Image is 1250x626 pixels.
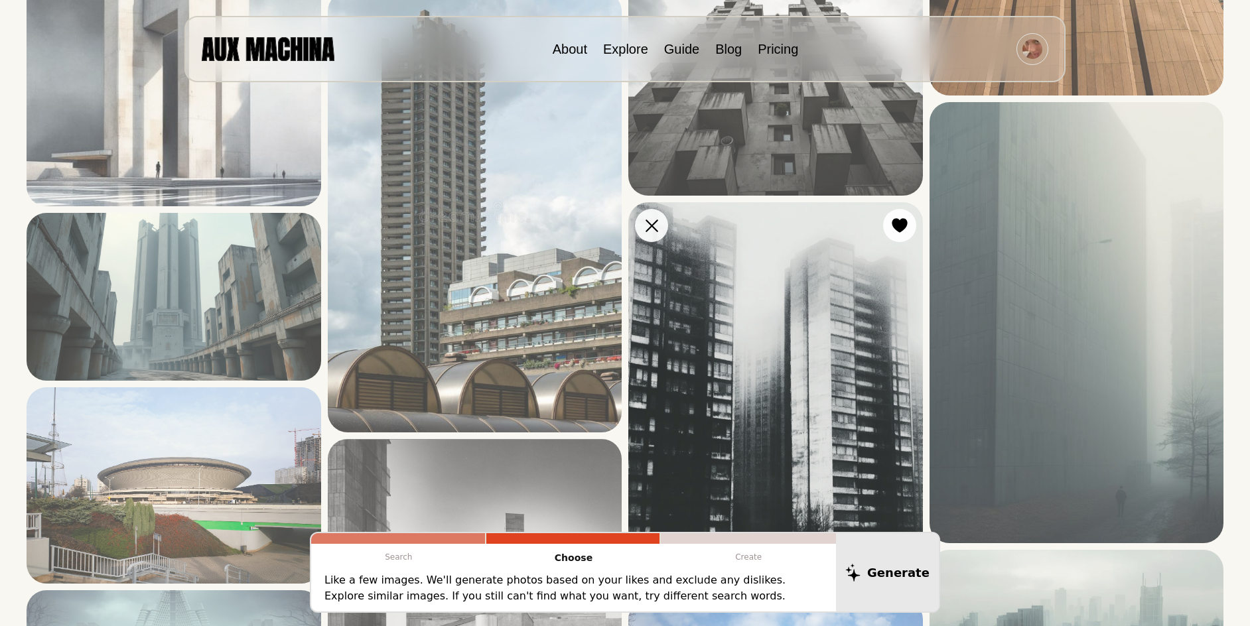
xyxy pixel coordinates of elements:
img: AUX MACHINA [202,37,334,60]
button: Generate [836,533,939,611]
a: Pricing [758,42,798,56]
a: Explore [603,42,648,56]
img: Search result [27,213,321,381]
img: Search result [628,202,923,593]
p: Search [311,544,486,570]
img: Search result [930,102,1224,543]
p: Choose [486,544,661,572]
img: Avatar [1022,39,1042,59]
p: Like a few images. We'll generate photos based on your likes and exclude any dislikes. Explore si... [324,572,823,604]
p: Create [661,544,836,570]
img: Search result [27,387,321,584]
a: Guide [664,42,699,56]
a: Blog [715,42,742,56]
a: About [553,42,587,56]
